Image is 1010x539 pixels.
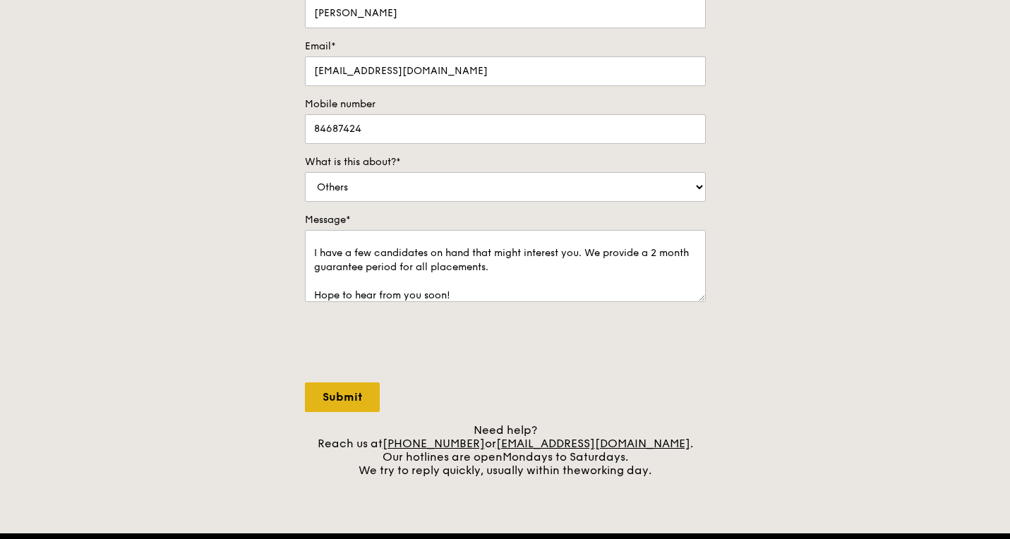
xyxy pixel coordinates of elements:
[305,213,706,227] label: Message*
[305,423,706,477] div: Need help? Reach us at or . Our hotlines are open We try to reply quickly, usually within the
[581,464,651,477] span: working day.
[503,450,628,464] span: Mondays to Saturdays.
[305,97,706,111] label: Mobile number
[305,316,519,371] iframe: reCAPTCHA
[496,437,690,450] a: [EMAIL_ADDRESS][DOMAIN_NAME]
[305,382,380,412] input: Submit
[305,40,706,54] label: Email*
[305,155,706,169] label: What is this about?*
[383,437,485,450] a: [PHONE_NUMBER]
